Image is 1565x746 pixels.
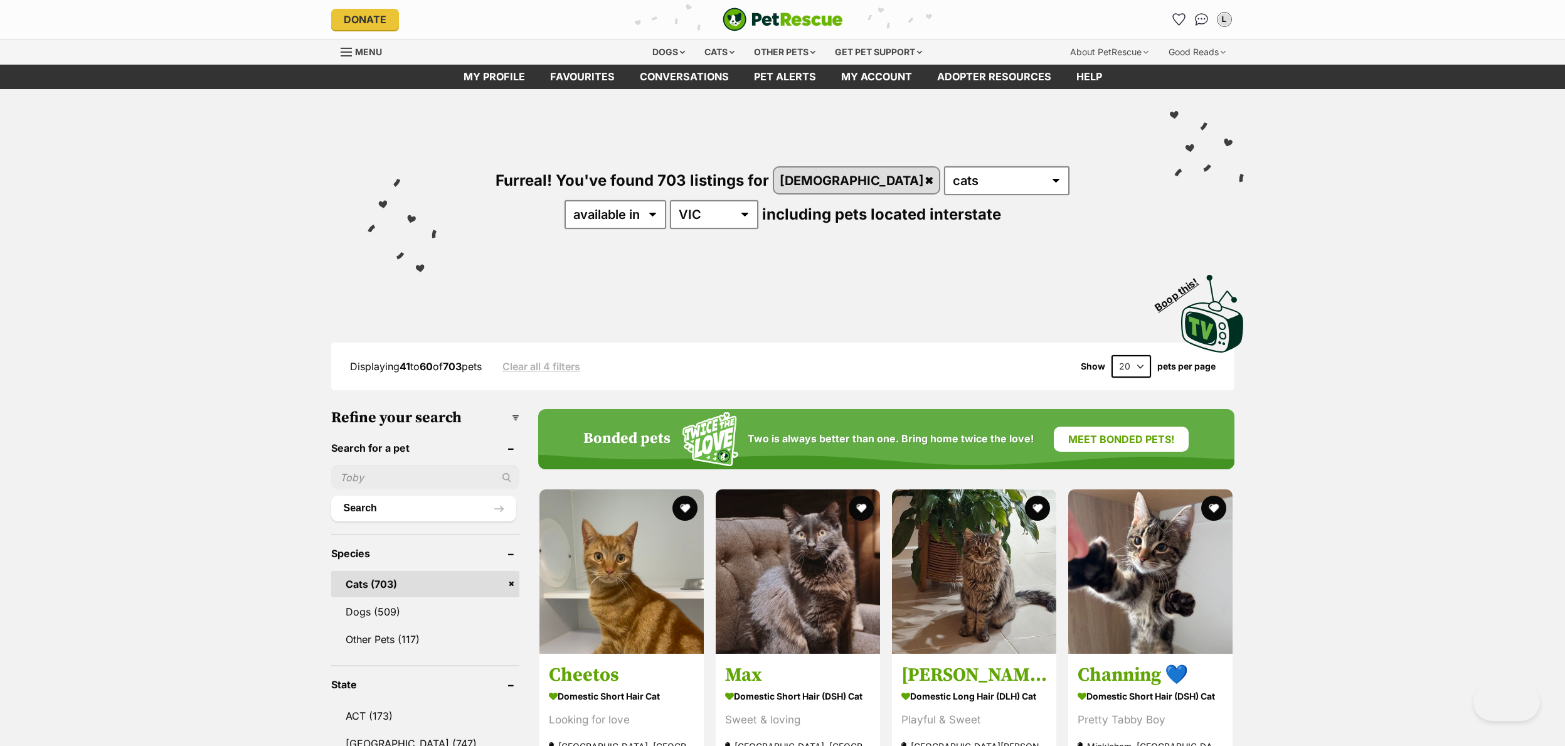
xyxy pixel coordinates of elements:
div: Sweet & loving [725,711,871,728]
a: Adopter resources [925,65,1064,89]
a: Favourites [1169,9,1189,29]
div: Looking for love [549,711,694,728]
a: My profile [451,65,538,89]
input: Toby [331,466,519,489]
a: Favourites [538,65,627,89]
img: PetRescue TV logo [1181,275,1244,353]
strong: 41 [400,360,410,373]
div: Cats [696,40,743,65]
a: Donate [331,9,399,30]
div: About PetRescue [1061,40,1157,65]
a: Help [1064,65,1115,89]
h4: Bonded pets [583,430,671,448]
strong: Domestic Long Hair (DLH) Cat [901,687,1047,705]
img: logo-cat-932fe2b9b8326f06289b0f2fb663e598f794de774fb13d1741a6617ecf9a85b4.svg [723,8,843,31]
h3: Refine your search [331,409,519,427]
a: Boop this! [1181,264,1244,355]
a: My account [829,65,925,89]
iframe: Help Scout Beacon - Open [1473,683,1540,721]
div: L [1218,13,1231,26]
a: [DEMOGRAPHIC_DATA] [774,168,940,193]
span: including pets located interstate [762,205,1001,223]
div: Playful & Sweet [901,711,1047,728]
a: Cats (703) [331,571,519,597]
h3: Channing 💙 [1078,663,1223,687]
button: favourite [1202,496,1227,521]
label: pets per page [1157,361,1216,371]
a: Other Pets (117) [331,626,519,653]
a: Menu [341,40,391,62]
a: PetRescue [723,8,843,31]
div: Dogs [644,40,694,65]
a: Conversations [1192,9,1212,29]
img: Jon Snow - Domestic Long Hair (DLH) Cat [892,489,1056,654]
span: Boop this! [1152,268,1210,313]
div: Good Reads [1160,40,1234,65]
strong: 60 [420,360,433,373]
h3: Max [725,663,871,687]
h3: [PERSON_NAME] [901,663,1047,687]
span: Furreal! You've found 703 listings for [496,171,769,189]
img: Channing 💙 - Domestic Short Hair (DSH) Cat [1068,489,1233,654]
header: State [331,679,519,690]
a: Clear all 4 filters [502,361,580,372]
img: chat-41dd97257d64d25036548639549fe6c8038ab92f7586957e7f3b1b290dea8141.svg [1195,13,1208,26]
button: Search [331,496,516,521]
div: Get pet support [826,40,931,65]
span: Displaying to of pets [350,360,482,373]
div: Pretty Tabby Boy [1078,711,1223,728]
strong: 703 [443,360,462,373]
strong: Domestic Short Hair (DSH) Cat [725,687,871,705]
button: favourite [849,496,874,521]
a: conversations [627,65,741,89]
span: Menu [355,46,382,57]
button: favourite [1025,496,1050,521]
header: Species [331,548,519,559]
header: Search for a pet [331,442,519,454]
span: Two is always better than one. Bring home twice the love! [748,433,1034,445]
a: Pet alerts [741,65,829,89]
strong: Domestic Short Hair Cat [549,687,694,705]
button: favourite [672,496,698,521]
strong: Domestic Short Hair (DSH) Cat [1078,687,1223,705]
img: Max - Domestic Short Hair (DSH) Cat [716,489,880,654]
img: Squiggle [682,412,738,467]
button: My account [1214,9,1234,29]
a: Dogs (509) [331,599,519,625]
a: ACT (173) [331,703,519,729]
img: Cheetos - Domestic Short Hair Cat [539,489,704,654]
div: Other pets [745,40,824,65]
ul: Account quick links [1169,9,1234,29]
a: Meet bonded pets! [1054,427,1189,452]
h3: Cheetos [549,663,694,687]
span: Show [1081,361,1105,371]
